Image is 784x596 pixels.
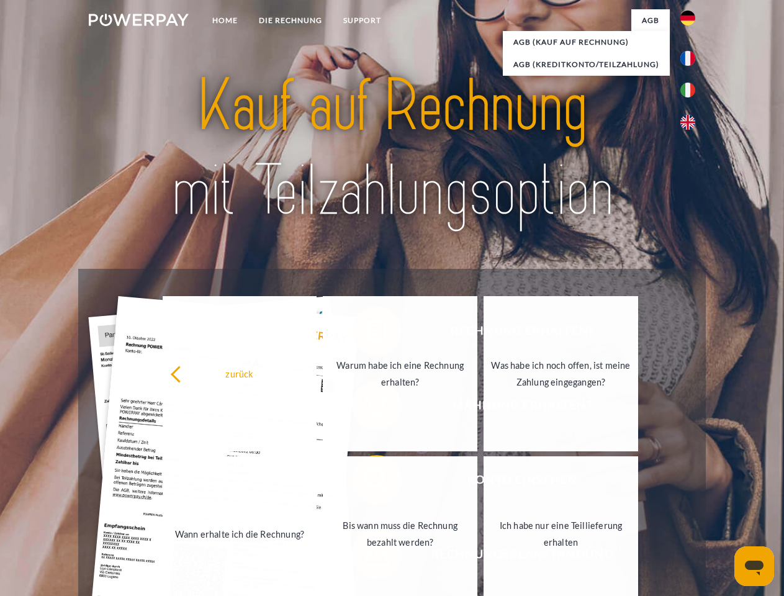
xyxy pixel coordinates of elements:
div: Ich habe nur eine Teillieferung erhalten [491,517,631,551]
a: Home [202,9,248,32]
a: agb [631,9,670,32]
iframe: Schaltfläche zum Öffnen des Messaging-Fensters [734,546,774,586]
img: en [680,115,695,130]
img: it [680,83,695,97]
img: logo-powerpay-white.svg [89,14,189,26]
a: AGB (Kauf auf Rechnung) [503,31,670,53]
div: zurück [170,365,310,382]
a: SUPPORT [333,9,392,32]
img: fr [680,51,695,66]
a: Was habe ich noch offen, ist meine Zahlung eingegangen? [484,296,638,451]
div: Wann erhalte ich die Rechnung? [170,525,310,542]
a: DIE RECHNUNG [248,9,333,32]
a: AGB (Kreditkonto/Teilzahlung) [503,53,670,76]
div: Was habe ich noch offen, ist meine Zahlung eingegangen? [491,357,631,391]
img: de [680,11,695,25]
div: Warum habe ich eine Rechnung erhalten? [330,357,470,391]
img: title-powerpay_de.svg [119,60,665,238]
div: Bis wann muss die Rechnung bezahlt werden? [330,517,470,551]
